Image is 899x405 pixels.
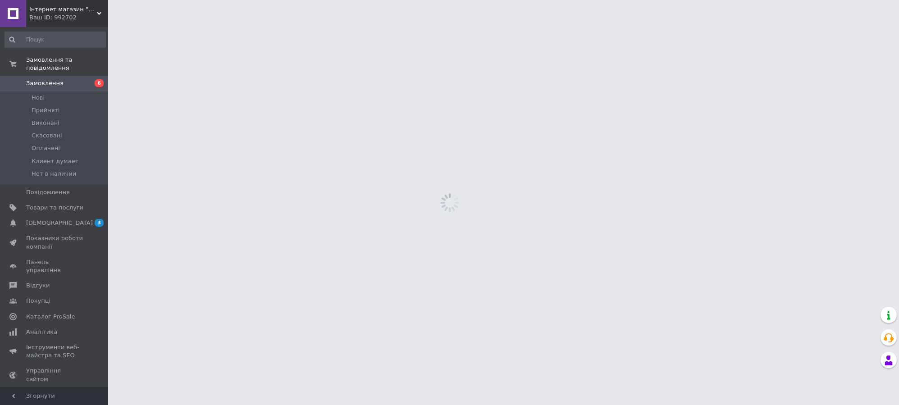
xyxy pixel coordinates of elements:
span: Інтернет магазин "Автоскло Вінниця" [29,5,97,14]
span: Нові [32,94,45,102]
span: Повідомлення [26,188,70,196]
span: Інструменти веб-майстра та SEO [26,343,83,359]
span: Аналітика [26,328,57,336]
span: Виконані [32,119,59,127]
span: Прийняті [32,106,59,114]
span: Покупці [26,297,50,305]
span: Каталог ProSale [26,313,75,321]
span: Показники роботи компанії [26,234,83,250]
span: Скасовані [32,132,62,140]
span: [DEMOGRAPHIC_DATA] [26,219,93,227]
span: Клиент думает [32,157,78,165]
span: Замовлення та повідомлення [26,56,108,72]
span: 3 [95,219,104,227]
span: Панель управління [26,258,83,274]
span: Замовлення [26,79,64,87]
span: Нет в наличии [32,170,76,178]
span: Відгуки [26,282,50,290]
input: Пошук [5,32,106,48]
div: Ваш ID: 992702 [29,14,108,22]
span: 6 [95,79,104,87]
span: Управління сайтом [26,367,83,383]
span: Оплачені [32,144,60,152]
span: Товари та послуги [26,204,83,212]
